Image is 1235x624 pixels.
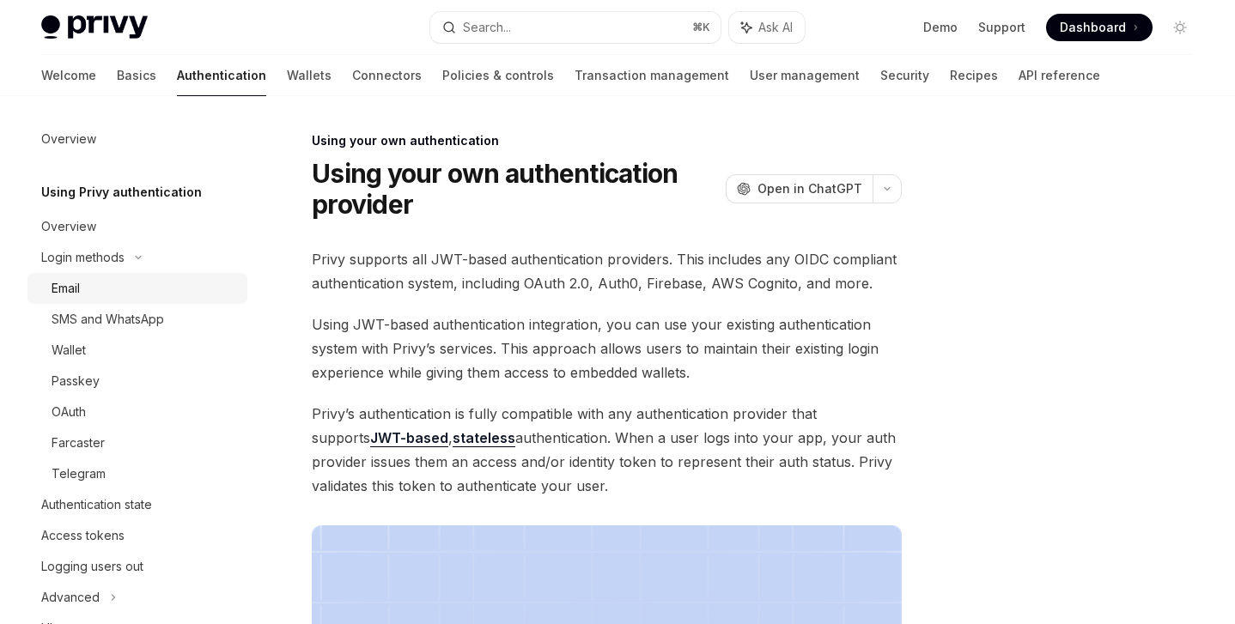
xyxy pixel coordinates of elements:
[27,273,247,304] a: Email
[52,340,86,360] div: Wallet
[923,19,958,36] a: Demo
[27,366,247,397] a: Passkey
[978,19,1025,36] a: Support
[52,433,105,453] div: Farcaster
[27,520,247,551] a: Access tokens
[726,174,873,203] button: Open in ChatGPT
[27,489,247,520] a: Authentication state
[312,247,902,295] span: Privy supports all JWT-based authentication providers. This includes any OIDC compliant authentic...
[1019,55,1100,96] a: API reference
[757,180,862,197] span: Open in ChatGPT
[27,211,247,242] a: Overview
[27,335,247,366] a: Wallet
[52,278,80,299] div: Email
[1046,14,1153,41] a: Dashboard
[758,19,793,36] span: Ask AI
[27,458,247,489] a: Telegram
[41,55,96,96] a: Welcome
[750,55,860,96] a: User management
[312,158,719,220] h1: Using your own authentication provider
[41,129,96,149] div: Overview
[27,551,247,582] a: Logging users out
[41,587,100,608] div: Advanced
[1060,19,1126,36] span: Dashboard
[41,525,125,546] div: Access tokens
[52,463,106,484] div: Telegram
[177,55,266,96] a: Authentication
[950,55,998,96] a: Recipes
[52,309,164,330] div: SMS and WhatsApp
[52,371,100,391] div: Passkey
[352,55,422,96] a: Connectors
[41,182,202,203] h5: Using Privy authentication
[41,15,148,39] img: light logo
[41,247,125,268] div: Login methods
[312,402,902,498] span: Privy’s authentication is fully compatible with any authentication provider that supports , authe...
[453,429,515,447] a: stateless
[880,55,929,96] a: Security
[1166,14,1194,41] button: Toggle dark mode
[287,55,332,96] a: Wallets
[27,304,247,335] a: SMS and WhatsApp
[27,124,247,154] a: Overview
[692,21,710,34] span: ⌘ K
[27,427,247,458] a: Farcaster
[41,556,143,577] div: Logging users out
[27,397,247,427] a: OAuth
[463,17,511,38] div: Search...
[370,429,448,447] a: JWT-based
[312,312,902,385] span: Using JWT-based authentication integration, you can use your existing authentication system with ...
[41,216,96,237] div: Overview
[430,12,721,43] button: Search...⌘K
[117,55,156,96] a: Basics
[729,12,805,43] button: Ask AI
[41,494,152,515] div: Authentication state
[52,402,86,422] div: OAuth
[442,55,554,96] a: Policies & controls
[312,132,902,149] div: Using your own authentication
[575,55,729,96] a: Transaction management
